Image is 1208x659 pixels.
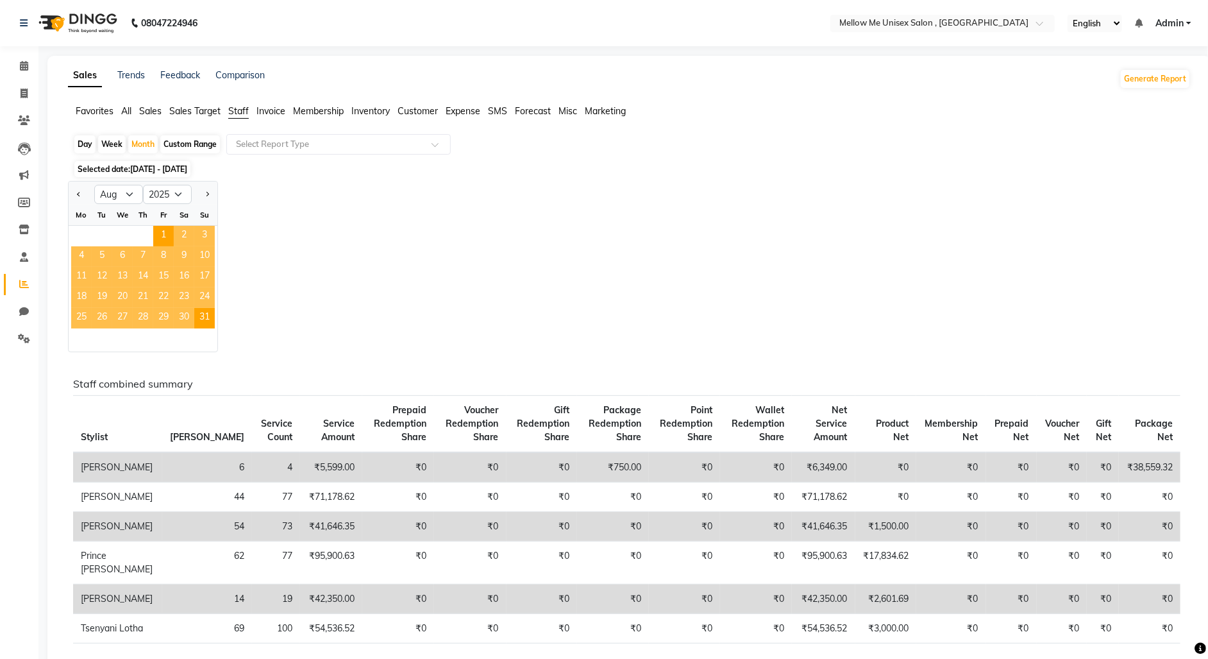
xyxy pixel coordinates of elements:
td: ₹0 [434,483,506,512]
td: ₹0 [1119,483,1180,512]
td: ₹0 [1037,512,1087,542]
span: Service Amount [321,418,355,443]
td: 69 [162,614,252,644]
td: ₹0 [1087,483,1119,512]
td: 100 [252,614,301,644]
td: ₹0 [720,483,792,512]
div: Wednesday, August 6, 2025 [112,246,133,267]
span: Invoice [256,105,285,117]
td: ₹0 [986,585,1037,614]
span: 23 [174,287,194,308]
td: ₹0 [1087,452,1119,483]
span: 13 [112,267,133,287]
td: ₹71,178.62 [300,483,362,512]
td: ₹0 [649,452,720,483]
div: Wednesday, August 13, 2025 [112,267,133,287]
div: Friday, August 15, 2025 [153,267,174,287]
span: 24 [194,287,215,308]
td: ₹0 [720,452,792,483]
td: ₹54,536.52 [792,614,855,644]
td: ₹0 [916,452,986,483]
div: Saturday, August 16, 2025 [174,267,194,287]
td: ₹0 [916,614,986,644]
td: ₹0 [507,614,577,644]
td: 54 [162,512,252,542]
td: 77 [252,542,301,585]
td: ₹0 [362,512,434,542]
td: ₹0 [434,512,506,542]
div: Day [74,135,96,153]
span: 5 [92,246,112,267]
td: ₹0 [720,542,792,585]
span: Customer [398,105,438,117]
td: ₹0 [577,542,649,585]
div: Tuesday, August 19, 2025 [92,287,112,308]
span: 10 [194,246,215,267]
td: ₹17,834.62 [855,542,916,585]
td: ₹41,646.35 [792,512,855,542]
td: ₹0 [649,614,720,644]
a: Sales [68,64,102,87]
td: 44 [162,483,252,512]
div: Saturday, August 23, 2025 [174,287,194,308]
div: Friday, August 29, 2025 [153,308,174,329]
span: Voucher Redemption Share [446,404,499,443]
td: 4 [252,452,301,483]
td: ₹0 [1037,483,1087,512]
span: 15 [153,267,174,287]
td: ₹0 [855,452,916,483]
div: Sa [174,205,194,225]
td: ₹0 [1087,542,1119,585]
select: Select year [143,185,192,204]
td: ₹0 [362,483,434,512]
span: 6 [112,246,133,267]
td: ₹0 [507,452,577,483]
span: [PERSON_NAME] [170,431,244,443]
td: ₹0 [1119,614,1180,644]
span: Prepaid Redemption Share [374,404,426,443]
h6: Staff combined summary [73,378,1180,390]
td: ₹0 [507,585,577,614]
td: 73 [252,512,301,542]
span: 1 [153,226,174,246]
div: Wednesday, August 27, 2025 [112,308,133,329]
td: ₹0 [986,483,1037,512]
td: ₹0 [507,483,577,512]
td: ₹0 [434,452,506,483]
img: logo [33,5,121,41]
td: ₹0 [507,512,577,542]
span: Gift Redemption Share [517,404,569,443]
span: Selected date: [74,161,190,177]
div: Monday, August 25, 2025 [71,308,92,329]
div: Saturday, August 30, 2025 [174,308,194,329]
td: ₹0 [720,512,792,542]
td: ₹0 [720,614,792,644]
td: ₹95,900.63 [300,542,362,585]
span: Membership Net [925,418,978,443]
span: All [121,105,131,117]
span: Staff [228,105,249,117]
td: ₹0 [916,512,986,542]
span: 30 [174,308,194,329]
span: Voucher Net [1045,418,1079,443]
span: Wallet Redemption Share [732,404,784,443]
td: ₹1,500.00 [855,512,916,542]
td: ₹0 [1119,542,1180,585]
span: 14 [133,267,153,287]
td: Tsenyani Lotha [73,614,162,644]
td: ₹0 [649,585,720,614]
div: Thursday, August 7, 2025 [133,246,153,267]
span: 8 [153,246,174,267]
td: ₹0 [577,585,649,614]
div: Tuesday, August 26, 2025 [92,308,112,329]
button: Next month [202,184,212,205]
td: ₹0 [649,542,720,585]
div: Su [194,205,215,225]
div: Week [98,135,126,153]
td: ₹71,178.62 [792,483,855,512]
div: Friday, August 1, 2025 [153,226,174,246]
span: 9 [174,246,194,267]
div: Friday, August 8, 2025 [153,246,174,267]
span: Marketing [585,105,626,117]
td: ₹750.00 [577,452,649,483]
